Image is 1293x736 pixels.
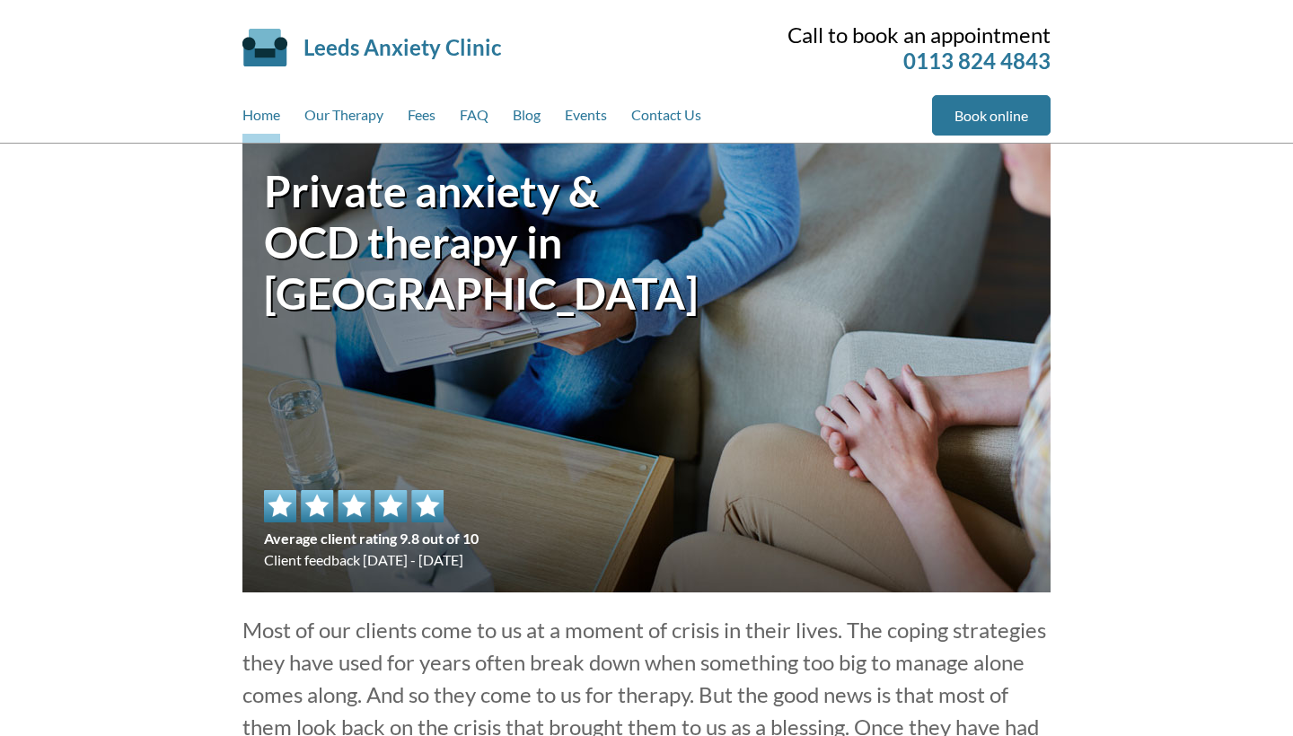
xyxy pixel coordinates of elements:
a: Leeds Anxiety Clinic [303,34,501,60]
a: Book online [932,95,1051,136]
a: Events [565,95,607,143]
a: Our Therapy [304,95,383,143]
img: 5 star rating [264,490,444,522]
a: Fees [408,95,435,143]
span: Average client rating 9.8 out of 10 [264,528,479,549]
h1: Private anxiety & OCD therapy in [GEOGRAPHIC_DATA] [264,165,646,319]
a: Home [242,95,280,143]
a: FAQ [460,95,488,143]
div: Client feedback [DATE] - [DATE] [264,490,479,571]
a: 0113 824 4843 [903,48,1051,74]
a: Contact Us [631,95,701,143]
a: Blog [513,95,541,143]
